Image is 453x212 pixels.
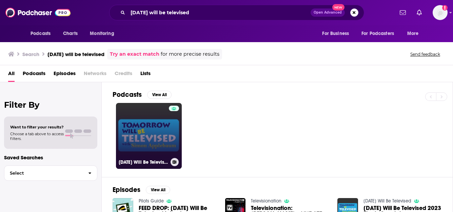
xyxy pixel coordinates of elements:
[332,4,344,11] span: New
[140,68,151,82] a: Lists
[363,198,411,204] a: Tomorrow Will Be Televised
[90,29,114,38] span: Monitoring
[5,6,71,19] img: Podchaser - Follow, Share and Rate Podcasts
[433,5,448,20] img: User Profile
[311,8,345,17] button: Open AdvancedNew
[161,50,219,58] span: for more precise results
[113,185,170,194] a: EpisodesView All
[433,5,448,20] span: Logged in as lori.heiselman
[109,5,364,20] div: Search podcasts, credits, & more...
[8,68,15,82] a: All
[146,186,170,194] button: View All
[113,90,142,99] h2: Podcasts
[4,154,97,161] p: Saved Searches
[54,68,76,82] a: Episodes
[26,27,59,40] button: open menu
[4,171,83,175] span: Select
[10,131,64,141] span: Choose a tab above to access filters.
[322,29,349,38] span: For Business
[407,29,419,38] span: More
[402,27,427,40] button: open menu
[397,7,409,18] a: Show notifications dropdown
[433,5,448,20] button: Show profile menu
[357,27,404,40] button: open menu
[23,68,45,82] a: Podcasts
[110,50,159,58] a: Try an exact match
[113,185,140,194] h2: Episodes
[63,29,78,38] span: Charts
[139,198,164,204] a: Pilots Guide
[84,68,106,82] span: Networks
[10,125,64,129] span: Want to filter your results?
[22,51,39,57] h3: Search
[47,51,104,57] h3: [DATE] will be televised
[361,29,394,38] span: For Podcasters
[116,103,182,169] a: [DATE] Will Be Televised
[251,198,281,204] a: Televisionation
[85,27,123,40] button: open menu
[4,165,97,181] button: Select
[31,29,51,38] span: Podcasts
[317,27,357,40] button: open menu
[414,7,425,18] a: Show notifications dropdown
[59,27,82,40] a: Charts
[314,11,342,14] span: Open Advanced
[147,91,172,99] button: View All
[115,68,132,82] span: Credits
[442,5,448,11] svg: Add a profile image
[128,7,311,18] input: Search podcasts, credits, & more...
[119,159,168,165] h3: [DATE] Will Be Televised
[4,100,97,110] h2: Filter By
[113,90,172,99] a: PodcastsView All
[408,51,442,57] button: Send feedback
